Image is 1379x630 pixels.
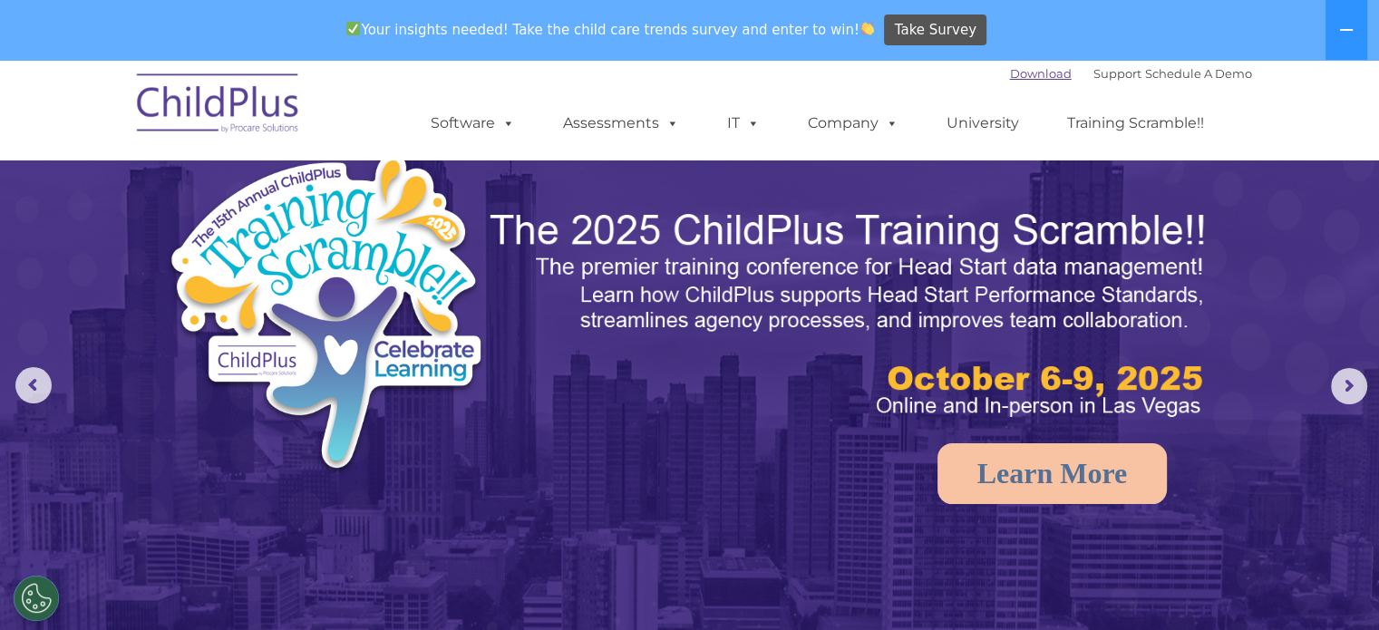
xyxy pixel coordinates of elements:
a: Learn More [937,443,1168,504]
a: Download [1010,66,1072,81]
a: University [928,105,1037,141]
a: Company [790,105,917,141]
img: 👏 [860,22,874,35]
font: | [1010,66,1252,81]
a: Software [413,105,533,141]
img: ✅ [346,22,360,35]
span: Your insights needed! Take the child care trends survey and enter to win! [339,12,882,47]
a: IT [709,105,778,141]
img: ChildPlus by Procare Solutions [128,61,309,151]
a: Take Survey [884,15,986,46]
a: Support [1093,66,1141,81]
a: Schedule A Demo [1145,66,1252,81]
button: Cookies Settings [14,576,59,621]
a: Training Scramble!! [1049,105,1222,141]
span: Take Survey [895,15,976,46]
a: Assessments [545,105,697,141]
